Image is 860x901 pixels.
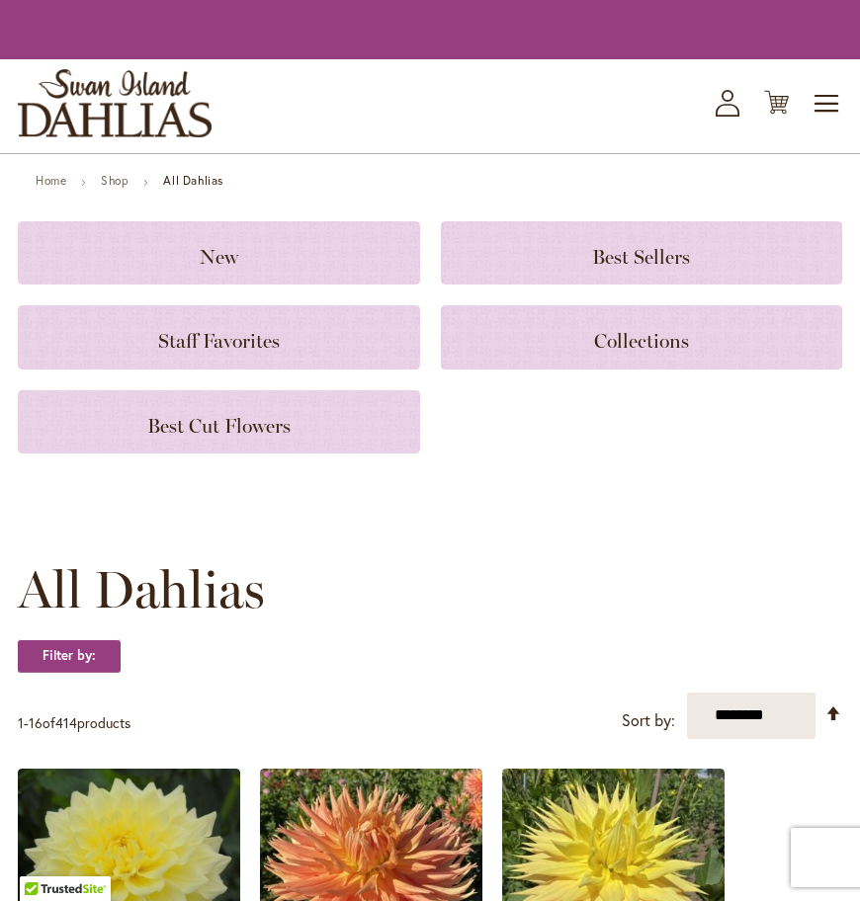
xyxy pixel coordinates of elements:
[36,173,66,188] a: Home
[18,305,420,369] a: Staff Favorites
[55,713,77,732] span: 414
[622,702,675,739] label: Sort by:
[18,221,420,285] a: New
[158,329,280,353] span: Staff Favorites
[200,245,238,269] span: New
[594,329,689,353] span: Collections
[18,639,121,673] strong: Filter by:
[101,173,129,188] a: Shop
[18,707,130,739] p: - of products
[592,245,690,269] span: Best Sellers
[18,390,420,453] a: Best Cut Flowers
[441,305,843,369] a: Collections
[163,173,223,188] strong: All Dahlias
[15,831,70,886] iframe: Launch Accessibility Center
[147,414,291,438] span: Best Cut Flowers
[18,69,212,137] a: store logo
[29,713,43,732] span: 16
[18,560,265,619] span: All Dahlias
[18,713,24,732] span: 1
[441,221,843,285] a: Best Sellers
